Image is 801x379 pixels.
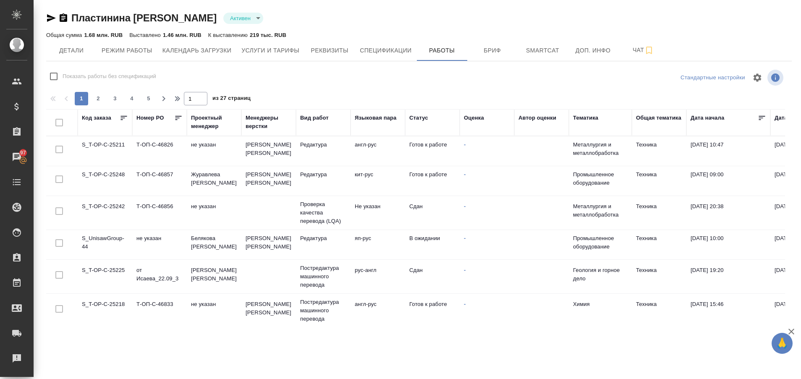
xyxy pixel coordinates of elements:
td: Техника [632,136,686,166]
td: Журавлева [PERSON_NAME] [187,166,241,196]
svg: Подписаться [644,45,654,55]
p: 1.68 млн. RUB [84,32,123,38]
td: [DATE] 15:46 [686,296,770,325]
td: не указан [132,230,187,259]
td: Техника [632,166,686,196]
td: не указан [187,296,241,325]
span: Показать работы без спецификаций [63,72,156,81]
td: [PERSON_NAME] [PERSON_NAME] [241,296,296,325]
span: Бриф [472,45,513,56]
td: [PERSON_NAME] [PERSON_NAME] [241,166,296,196]
button: Скопировать ссылку [58,13,68,23]
p: Постредактура машинного перевода [300,264,346,289]
p: Промышленное оборудование [573,234,628,251]
button: 2 [92,92,105,105]
td: не указан [187,136,241,166]
td: Техника [632,262,686,291]
span: Доп. инфо [573,45,613,56]
td: Техника [632,230,686,259]
button: 3 [108,92,122,105]
td: В ожидании [405,230,460,259]
div: Код заказа [82,114,111,122]
div: Оценка [464,114,484,122]
p: Постредактура машинного перевода [300,298,346,323]
a: - [464,171,466,178]
div: Языковая пара [355,114,397,122]
td: Сдан [405,198,460,227]
td: не указан [187,198,241,227]
td: [DATE] 10:00 [686,230,770,259]
button: Активен [228,15,253,22]
span: из 27 страниц [212,93,251,105]
p: 219 тыс. RUB [250,32,286,38]
a: - [464,267,466,273]
span: 🙏 [775,335,789,352]
td: [DATE] 20:38 [686,198,770,227]
td: S_T-OP-C-25211 [78,136,132,166]
button: 5 [142,92,155,105]
a: - [464,235,466,241]
p: Редактура [300,141,346,149]
div: Общая тематика [636,114,681,122]
p: Геология и горное дело [573,266,628,283]
td: Техника [632,296,686,325]
span: Режим работы [102,45,152,56]
td: Готов к работе [405,166,460,196]
td: от Исаева_22.09_3 [132,262,187,291]
a: - [464,141,466,148]
span: Настроить таблицу [747,68,767,88]
span: 97 [15,149,31,157]
div: Менеджеры верстки [246,114,292,131]
p: Проверка качества перевода (LQA) [300,200,346,225]
td: [DATE] 09:00 [686,166,770,196]
td: S_T-OP-C-25218 [78,296,132,325]
button: Скопировать ссылку для ЯМессенджера [46,13,56,23]
p: К выставлению [208,32,250,38]
div: Проектный менеджер [191,114,237,131]
span: 2 [92,94,105,103]
span: Календарь загрузки [162,45,232,56]
a: Пластинина [PERSON_NAME] [71,12,217,24]
span: Работы [422,45,462,56]
p: 1.46 млн. RUB [163,32,202,38]
span: Чат [623,45,664,55]
p: Редактура [300,170,346,179]
p: Металлургия и металлобработка [573,141,628,157]
td: S_UnisawGroup-44 [78,230,132,259]
td: [DATE] 19:20 [686,262,770,291]
td: Техника [632,198,686,227]
td: S_T-OP-C-25225 [78,262,132,291]
a: - [464,203,466,209]
td: Сдан [405,262,460,291]
div: split button [678,71,747,84]
p: Редактура [300,234,346,243]
td: S_T-OP-C-25242 [78,198,132,227]
button: 4 [125,92,139,105]
div: Дата начала [691,114,724,122]
div: Статус [409,114,428,122]
td: [PERSON_NAME] [PERSON_NAME] [241,136,296,166]
p: Выставлено [129,32,163,38]
span: Услуги и тарифы [241,45,299,56]
span: 4 [125,94,139,103]
td: S_T-OP-C-25248 [78,166,132,196]
td: Т-ОП-С-46857 [132,166,187,196]
div: Автор оценки [518,114,556,122]
td: Т-ОП-С-46833 [132,296,187,325]
span: Smartcat [523,45,563,56]
span: Детали [51,45,92,56]
span: Спецификации [360,45,411,56]
a: 97 [2,146,31,167]
td: Готов к работе [405,136,460,166]
td: рус-англ [351,262,405,291]
p: Металлургия и металлобработка [573,202,628,219]
p: Общая сумма [46,32,84,38]
span: Посмотреть информацию [767,70,785,86]
td: англ-рус [351,296,405,325]
div: Тематика [573,114,598,122]
td: кит-рус [351,166,405,196]
td: Готов к работе [405,296,460,325]
td: англ-рус [351,136,405,166]
p: Промышленное оборудование [573,170,628,187]
td: [PERSON_NAME] [PERSON_NAME] [187,262,241,291]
